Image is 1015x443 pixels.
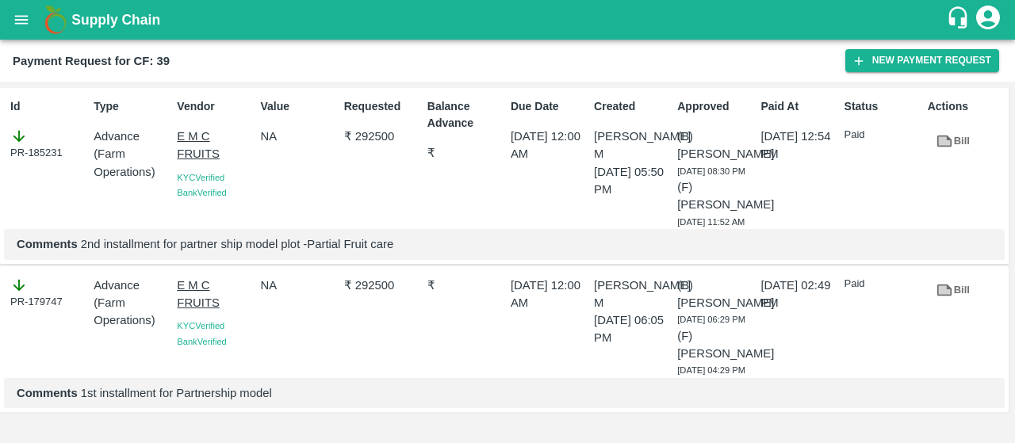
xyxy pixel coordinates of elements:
p: [DATE] 12:54 PM [760,128,837,163]
p: ( Farm Operations ) [94,145,170,181]
p: NA [260,128,337,145]
p: (B) [PERSON_NAME] [677,277,754,312]
div: account of current user [974,3,1002,36]
button: open drawer [3,2,40,38]
b: Supply Chain [71,12,160,28]
b: Comments [17,238,78,250]
span: [DATE] 06:29 PM [677,315,745,324]
p: ₹ 292500 [344,128,421,145]
span: Bank Verified [177,337,226,346]
img: logo [40,4,71,36]
button: New Payment Request [845,49,999,72]
b: Payment Request for CF: 39 [13,55,170,67]
b: Comments [17,387,78,399]
a: Supply Chain [71,9,946,31]
p: 2nd installment for partner ship model plot -Partial Fruit care [17,235,992,253]
p: 1st installment for Partnership model [17,384,992,402]
p: [DATE] 02:49 PM [760,277,837,312]
p: Paid At [760,98,837,115]
p: [DATE] 12:00 AM [511,128,588,163]
p: Vendor [177,98,254,115]
p: [DATE] 06:05 PM [594,311,671,347]
p: (B) [PERSON_NAME] [677,128,754,163]
p: Requested [344,98,421,115]
span: KYC Verified [177,321,224,330]
span: [DATE] 08:30 PM [677,166,745,176]
span: [DATE] 04:29 PM [677,365,745,375]
p: Approved [677,98,754,115]
a: Bill [928,277,979,304]
p: Value [260,98,337,115]
div: customer-support [946,6,974,34]
a: Bill [928,128,979,155]
p: ₹ 292500 [344,277,421,294]
p: [DATE] 05:50 PM [594,163,671,199]
span: KYC Verified [177,173,224,182]
p: ( Farm Operations ) [94,294,170,330]
p: (F) [PERSON_NAME] [677,327,754,363]
p: NA [260,277,337,294]
p: E M C FRUITS [177,128,254,163]
p: Status [845,98,921,115]
p: ₹ [427,277,504,294]
p: Paid [845,128,921,143]
p: E M C FRUITS [177,277,254,312]
p: Actions [928,98,1005,115]
span: Bank Verified [177,188,226,197]
span: [DATE] 11:52 AM [677,217,745,227]
p: Created [594,98,671,115]
p: Id [10,98,87,115]
div: PR-185231 [10,128,87,161]
p: [PERSON_NAME] M [594,277,671,312]
p: Type [94,98,170,115]
p: [PERSON_NAME] M [594,128,671,163]
p: Advance [94,277,170,294]
p: ₹ [427,144,504,162]
div: PR-179747 [10,277,87,310]
p: Balance Advance [427,98,504,132]
p: Advance [94,128,170,145]
p: Paid [845,277,921,292]
p: (F) [PERSON_NAME] [677,178,754,214]
p: [DATE] 12:00 AM [511,277,588,312]
p: Due Date [511,98,588,115]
